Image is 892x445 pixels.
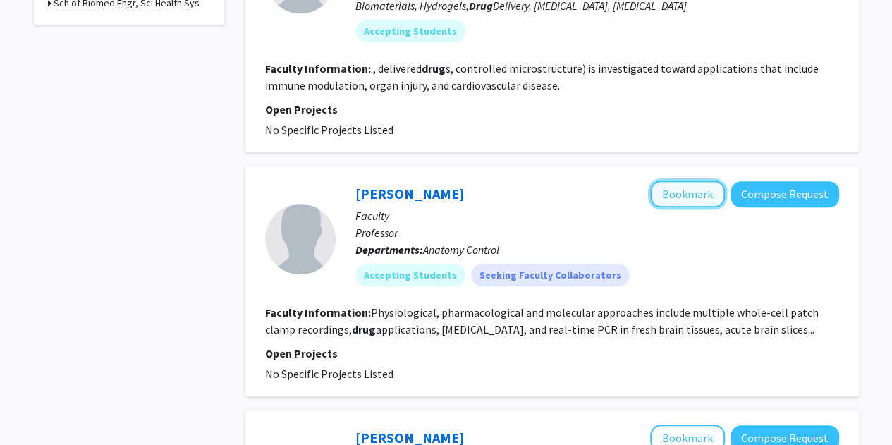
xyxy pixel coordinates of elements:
[265,345,839,362] p: Open Projects
[650,181,725,207] button: Add Wen-Jun Gao to Bookmarks
[11,382,60,434] iframe: Chat
[355,185,464,202] a: [PERSON_NAME]
[265,61,371,75] b: Faculty Information:
[265,61,819,92] fg-read-more: ., delivered s, controlled microstructure) is investigated toward applications that include immun...
[265,305,819,336] fg-read-more: Physiological, pharmacological and molecular approaches include multiple whole-cell patch clamp r...
[355,224,839,241] p: Professor
[265,101,839,118] p: Open Projects
[265,367,393,381] span: No Specific Projects Listed
[355,20,465,42] mat-chip: Accepting Students
[355,264,465,286] mat-chip: Accepting Students
[422,61,446,75] b: drug
[471,264,630,286] mat-chip: Seeking Faculty Collaborators
[265,305,371,319] b: Faculty Information:
[731,181,839,207] button: Compose Request to Wen-Jun Gao
[352,322,376,336] b: drug
[423,243,499,257] span: Anatomy Control
[355,243,423,257] b: Departments:
[355,207,839,224] p: Faculty
[265,123,393,137] span: No Specific Projects Listed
